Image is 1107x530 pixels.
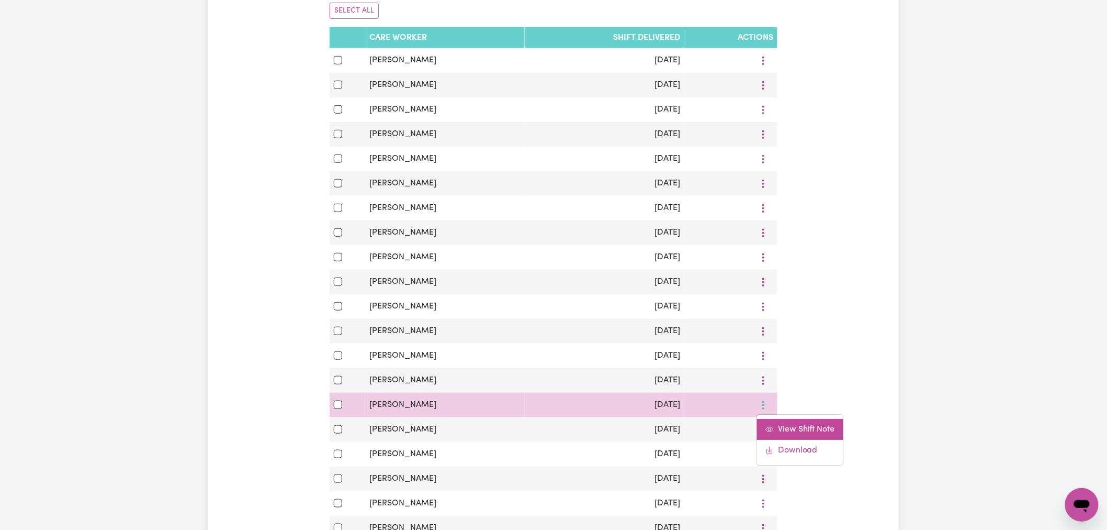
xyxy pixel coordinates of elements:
button: More options [753,348,773,364]
span: [PERSON_NAME] [369,204,436,212]
span: [PERSON_NAME] [369,228,436,237]
th: Actions [684,27,777,48]
span: [PERSON_NAME] [369,376,436,384]
span: [PERSON_NAME] [369,253,436,261]
span: [PERSON_NAME] [369,499,436,507]
button: More options [753,200,773,216]
span: Care Worker [369,34,427,42]
span: [PERSON_NAME] [369,56,436,64]
span: [PERSON_NAME] [369,351,436,360]
iframe: Button to launch messaging window [1065,488,1099,522]
span: [PERSON_NAME] [369,154,436,163]
span: View Shift Note [778,425,835,434]
span: [PERSON_NAME] [369,450,436,458]
td: [DATE] [525,48,684,73]
span: [PERSON_NAME] [369,81,436,89]
button: More options [753,274,773,290]
button: More options [753,126,773,142]
button: More options [753,471,773,487]
span: [PERSON_NAME] [369,425,436,434]
button: More options [753,323,773,339]
td: [DATE] [525,417,684,442]
td: [DATE] [525,319,684,344]
td: [DATE] [525,368,684,393]
button: More options [753,77,773,93]
span: [PERSON_NAME] [369,278,436,286]
button: More options [753,102,773,118]
td: [DATE] [525,97,684,122]
span: [PERSON_NAME] [369,401,436,409]
span: [PERSON_NAME] [369,474,436,483]
button: Select All [330,3,379,19]
span: [PERSON_NAME] [369,130,436,138]
a: Download [757,440,843,461]
td: [DATE] [525,294,684,319]
td: [DATE] [525,442,684,467]
button: More options [753,175,773,192]
td: [DATE] [525,220,684,245]
td: [DATE] [525,196,684,220]
td: [DATE] [525,467,684,491]
button: More options [753,225,773,241]
button: More options [753,422,773,438]
th: Shift delivered [525,27,684,48]
td: [DATE] [525,270,684,294]
span: [PERSON_NAME] [369,105,436,114]
button: More options [753,446,773,462]
td: [DATE] [525,73,684,97]
button: More options [753,249,773,266]
td: [DATE] [525,147,684,171]
button: More options [753,397,773,413]
span: [PERSON_NAME] [369,179,436,187]
td: [DATE] [525,491,684,516]
button: More options [753,52,773,69]
td: [DATE] [525,393,684,417]
button: More options [753,151,773,167]
button: More options [753,495,773,512]
td: [DATE] [525,171,684,196]
div: More options [756,414,844,466]
a: View Shift Note [757,419,843,440]
td: [DATE] [525,245,684,270]
td: [DATE] [525,122,684,147]
span: [PERSON_NAME] [369,302,436,311]
td: [DATE] [525,344,684,368]
button: More options [753,372,773,389]
button: More options [753,299,773,315]
span: [PERSON_NAME] [369,327,436,335]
